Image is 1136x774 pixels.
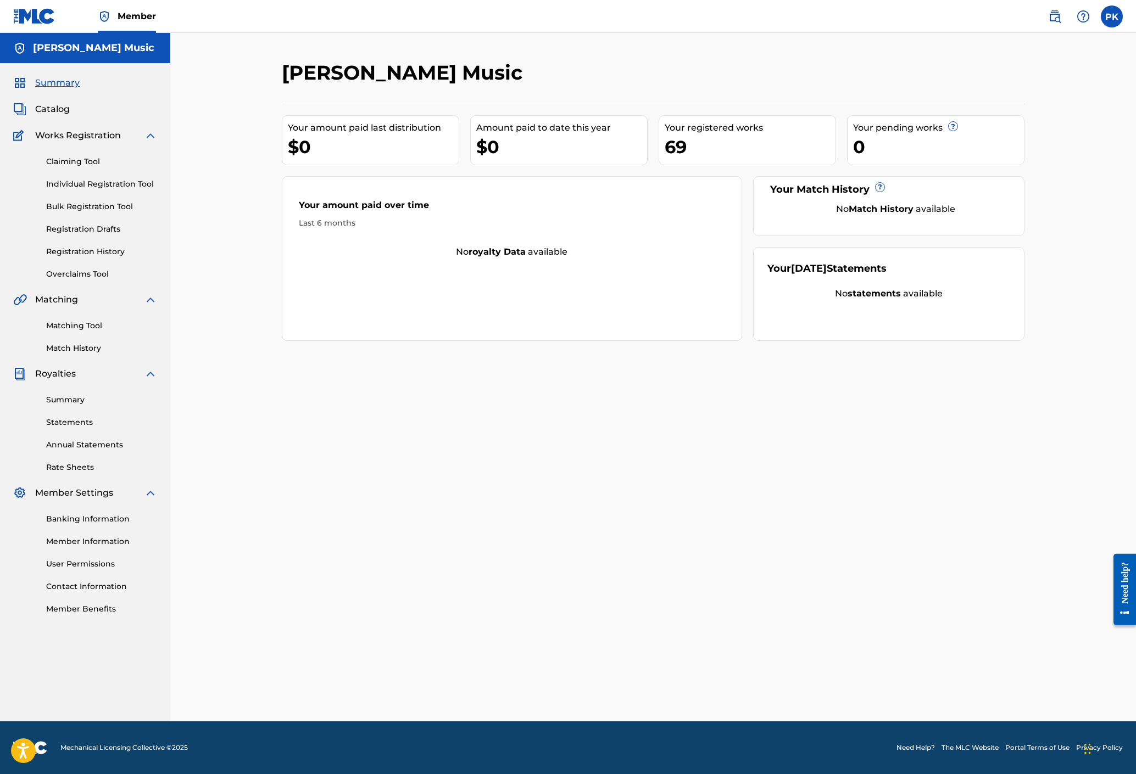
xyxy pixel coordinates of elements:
[35,76,80,89] span: Summary
[288,121,459,134] div: Your amount paid last distribution
[791,262,827,274] span: [DATE]
[299,199,725,217] div: Your amount paid over time
[46,201,157,212] a: Bulk Registration Tool
[665,134,836,159] div: 69
[1077,10,1090,23] img: help
[35,367,76,380] span: Royalties
[1005,743,1070,753] a: Portal Terms of Use
[46,320,157,332] a: Matching Tool
[46,246,157,257] a: Registration History
[942,743,999,753] a: The MLC Website
[46,513,157,525] a: Banking Information
[13,42,26,55] img: Accounts
[1072,5,1094,27] div: Help
[118,10,156,23] span: Member
[144,129,157,142] img: expand
[46,462,157,473] a: Rate Sheets
[853,134,1024,159] div: 0
[1044,5,1066,27] a: Public Search
[13,293,27,306] img: Matching
[13,367,26,380] img: Royalties
[299,217,725,229] div: Last 6 months
[46,603,157,615] a: Member Benefits
[781,203,1011,216] div: No available
[46,439,157,451] a: Annual Statements
[60,743,188,753] span: Mechanical Licensing Collective © 2025
[848,288,901,299] strong: statements
[35,103,70,116] span: Catalog
[13,129,27,142] img: Works Registration
[1076,743,1123,753] a: Privacy Policy
[767,182,1011,197] div: Your Match History
[46,417,157,428] a: Statements
[469,246,526,257] strong: royalty data
[13,8,55,24] img: MLC Logo
[767,287,1011,300] div: No available
[13,486,26,500] img: Member Settings
[46,223,157,235] a: Registration Drafts
[46,268,157,280] a: Overclaims Tool
[949,122,957,131] span: ?
[46,536,157,547] a: Member Information
[46,581,157,592] a: Contact Information
[288,134,459,159] div: $0
[35,486,113,500] span: Member Settings
[144,486,157,500] img: expand
[13,741,47,754] img: logo
[33,42,154,54] h5: Paul Krysiak Music
[46,156,157,167] a: Claiming Tool
[13,103,70,116] a: CatalogCatalog
[13,76,80,89] a: SummarySummary
[853,121,1024,134] div: Your pending works
[476,121,647,134] div: Amount paid to date this year
[46,394,157,406] a: Summary
[46,343,157,354] a: Match History
[476,134,647,159] div: $0
[665,121,836,134] div: Your registered works
[13,76,26,89] img: Summary
[1081,721,1136,774] iframe: Chat Widget
[282,245,742,259] div: No available
[46,178,157,190] a: Individual Registration Tool
[144,367,157,380] img: expand
[46,558,157,570] a: User Permissions
[144,293,157,306] img: expand
[35,129,121,142] span: Works Registration
[282,60,528,85] h2: [PERSON_NAME] Music
[35,293,78,306] span: Matching
[849,204,914,214] strong: Match History
[876,183,884,192] span: ?
[1104,540,1136,638] iframe: Resource Center
[1101,5,1123,27] div: User Menu
[767,261,887,276] div: Your Statements
[896,743,935,753] a: Need Help?
[98,10,111,23] img: Top Rightsholder
[1048,10,1061,23] img: search
[13,103,26,116] img: Catalog
[1084,732,1091,765] div: Drag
